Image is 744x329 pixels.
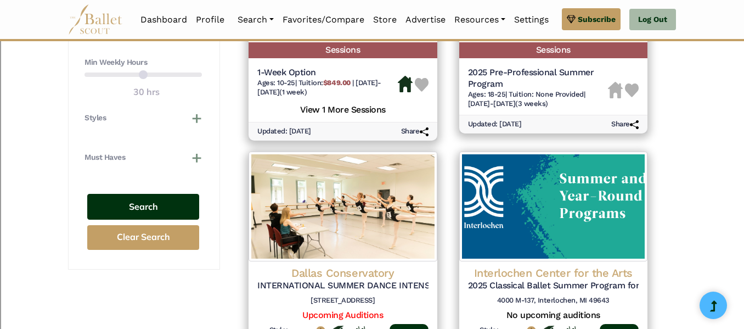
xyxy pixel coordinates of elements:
div: Delete [4,34,740,44]
a: Log Out [629,9,676,31]
div: Sort New > Old [4,14,740,24]
div: Sign out [4,54,740,64]
span: Subscribe [578,13,616,25]
img: gem.svg [567,13,576,25]
a: Advertise [401,8,450,31]
div: Sort A > Z [4,4,740,14]
a: Profile [191,8,229,31]
a: Resources [450,8,510,31]
a: Store [369,8,401,31]
a: Settings [510,8,553,31]
a: Dashboard [136,8,191,31]
a: Search [233,8,278,31]
div: Move To ... [4,74,740,83]
a: Subscribe [562,8,621,30]
div: Rename [4,64,740,74]
div: Options [4,44,740,54]
div: Move To ... [4,24,740,34]
a: Favorites/Compare [278,8,369,31]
